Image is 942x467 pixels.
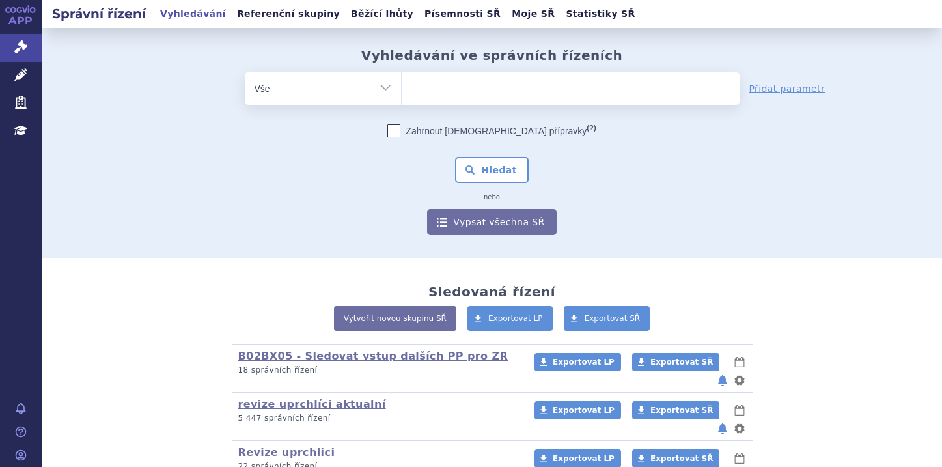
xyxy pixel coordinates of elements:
[564,306,650,331] a: Exportovat SŘ
[477,193,506,201] i: nebo
[238,350,508,362] a: B02BX05 - Sledovat vstup dalších PP pro ZR
[733,451,746,466] button: lhůty
[553,406,615,415] span: Exportovat LP
[733,421,746,436] button: nastavení
[650,358,713,367] span: Exportovat SŘ
[749,82,825,95] a: Přidat parametr
[238,446,335,459] a: Revize uprchlici
[733,403,746,418] button: lhůty
[361,48,623,63] h2: Vyhledávání ve správních řízeních
[585,314,641,323] span: Exportovat SŘ
[334,306,456,331] a: Vytvořit novou skupinu SŘ
[650,406,713,415] span: Exportovat SŘ
[238,398,386,410] a: revize uprchlíci aktualní
[534,353,621,371] a: Exportovat LP
[650,454,713,463] span: Exportovat SŘ
[455,157,529,183] button: Hledat
[632,401,719,419] a: Exportovat SŘ
[508,5,559,23] a: Moje SŘ
[467,306,553,331] a: Exportovat LP
[488,314,543,323] span: Exportovat LP
[387,124,596,137] label: Zahrnout [DEMOGRAPHIC_DATA] přípravky
[238,413,518,424] p: 5 447 správních řízení
[587,124,596,132] abbr: (?)
[421,5,505,23] a: Písemnosti SŘ
[42,5,156,23] h2: Správní řízení
[156,5,230,23] a: Vyhledávání
[553,454,615,463] span: Exportovat LP
[716,421,729,436] button: notifikace
[632,353,719,371] a: Exportovat SŘ
[716,373,729,388] button: notifikace
[562,5,639,23] a: Statistiky SŘ
[553,358,615,367] span: Exportovat LP
[238,365,518,376] p: 18 správních řízení
[427,209,556,235] a: Vypsat všechna SŘ
[233,5,344,23] a: Referenční skupiny
[733,354,746,370] button: lhůty
[428,284,555,300] h2: Sledovaná řízení
[534,401,621,419] a: Exportovat LP
[347,5,417,23] a: Běžící lhůty
[733,373,746,388] button: nastavení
